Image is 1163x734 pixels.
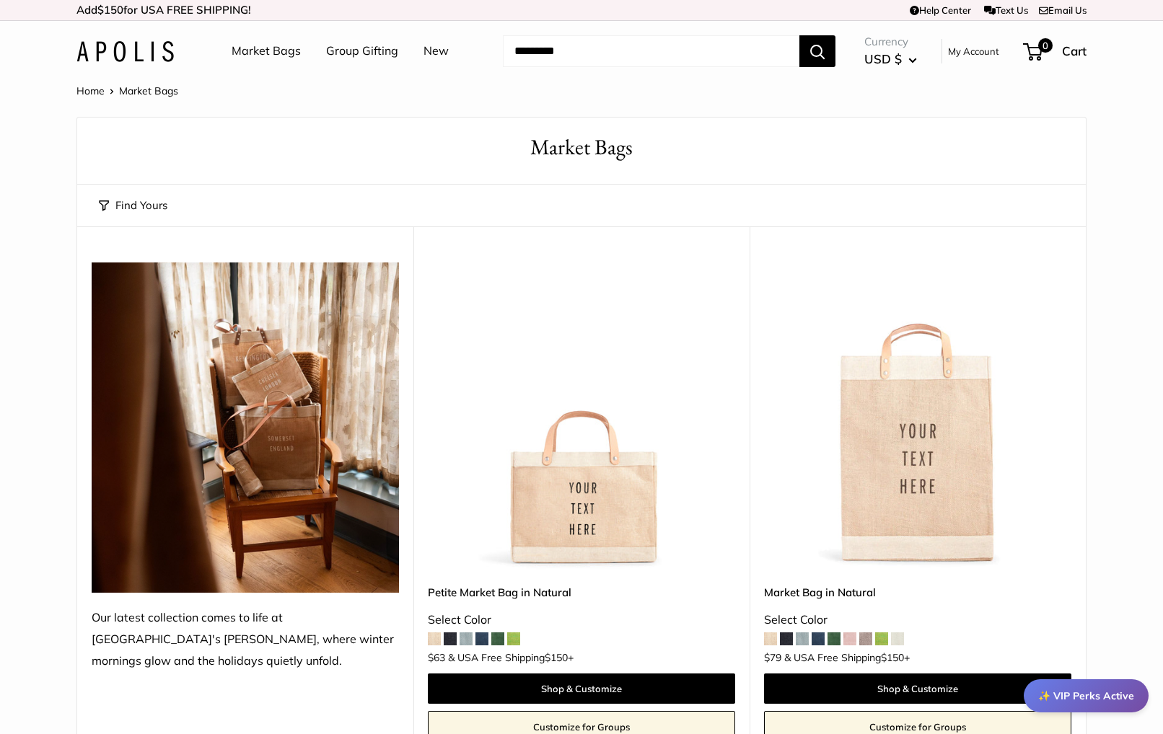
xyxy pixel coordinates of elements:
div: ✨ VIP Perks Active [1024,679,1149,712]
span: $150 [545,651,568,664]
button: Search [799,35,835,67]
div: Our latest collection comes to life at [GEOGRAPHIC_DATA]'s [PERSON_NAME], where winter mornings g... [92,607,399,672]
a: Email Us [1039,4,1087,16]
a: 0 Cart [1024,40,1087,63]
a: Shop & Customize [428,673,735,704]
a: Text Us [984,4,1028,16]
nav: Breadcrumb [76,81,178,100]
a: Petite Market Bag in Natural [428,584,735,601]
h1: Market Bags [99,132,1064,163]
button: Find Yours [99,195,167,216]
span: & USA Free Shipping + [784,653,910,663]
a: Help Center [910,4,971,16]
a: Group Gifting [326,40,398,62]
button: USD $ [864,48,917,71]
span: 0 [1038,38,1053,53]
span: USD $ [864,51,902,66]
a: Market Bag in Natural [764,584,1071,601]
span: $63 [428,651,445,664]
a: Home [76,84,105,97]
div: Select Color [764,609,1071,631]
input: Search... [503,35,799,67]
a: Market Bags [232,40,301,62]
span: $79 [764,651,781,664]
span: Market Bags [119,84,178,97]
a: Shop & Customize [764,673,1071,704]
span: Currency [864,32,917,52]
span: Cart [1062,43,1087,58]
img: Petite Market Bag in Natural [428,262,735,570]
a: Petite Market Bag in NaturalPetite Market Bag in Natural [428,262,735,570]
img: Apolis [76,41,174,62]
a: New [423,40,449,62]
img: Market Bag in Natural [764,262,1071,570]
span: $150 [97,3,123,17]
span: $150 [881,651,904,664]
a: My Account [948,43,999,60]
a: Market Bag in NaturalMarket Bag in Natural [764,262,1071,570]
img: Our latest collection comes to life at UK's Estelle Manor, where winter mornings glow and the hol... [92,262,399,593]
span: & USA Free Shipping + [448,653,574,663]
div: Select Color [428,609,735,631]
